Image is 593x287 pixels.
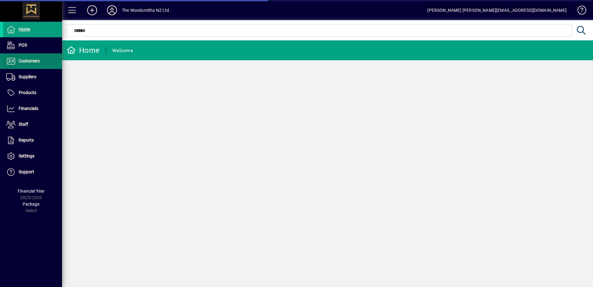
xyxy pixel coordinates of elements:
span: Customers [19,58,40,63]
span: Products [19,90,36,95]
span: Home [19,27,30,32]
a: Settings [3,148,62,164]
a: Products [3,85,62,101]
span: POS [19,43,27,48]
a: POS [3,38,62,53]
span: Financial Year [18,189,45,194]
span: Staff [19,122,28,127]
a: Knowledge Base [573,1,585,21]
span: Suppliers [19,74,36,79]
a: Reports [3,133,62,148]
a: Financials [3,101,62,116]
span: Financials [19,106,38,111]
span: Reports [19,138,34,143]
a: Staff [3,117,62,132]
span: Package [23,202,39,207]
div: Home [67,45,100,55]
a: Suppliers [3,69,62,85]
a: Customers [3,53,62,69]
button: Profile [102,5,122,16]
div: The Woodsmiths NZ Ltd . [122,5,172,15]
div: Welcome [112,46,133,56]
span: Settings [19,153,34,158]
span: Support [19,169,34,174]
a: Support [3,164,62,180]
div: [PERSON_NAME] [PERSON_NAME][EMAIL_ADDRESS][DOMAIN_NAME] [427,5,567,15]
button: Add [82,5,102,16]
